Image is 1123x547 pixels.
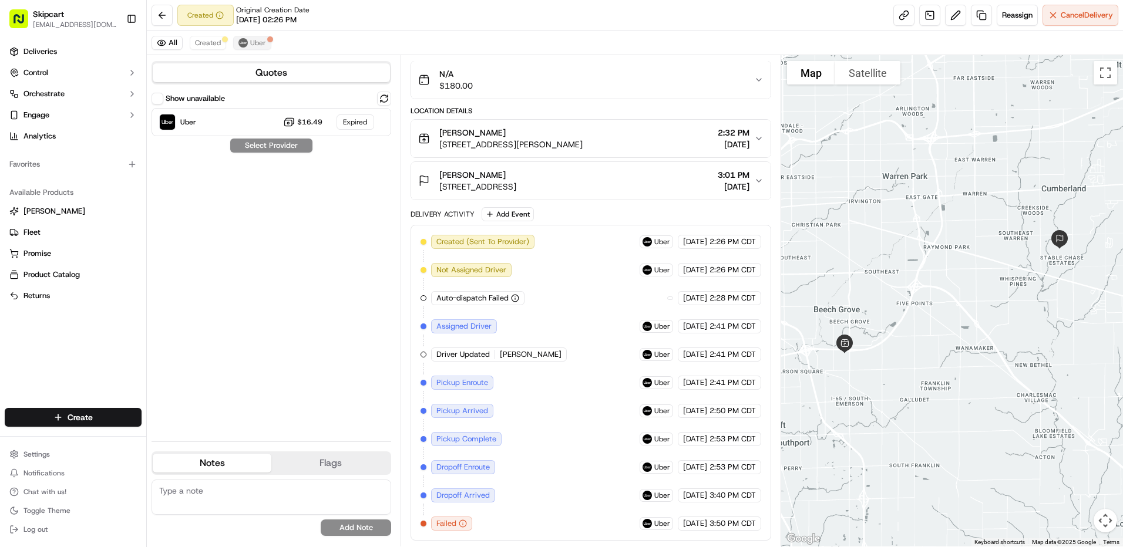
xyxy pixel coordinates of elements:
button: Toggle fullscreen view [1094,61,1117,85]
span: [DATE] [683,434,707,444]
span: [DATE] [683,406,707,416]
span: [STREET_ADDRESS] [439,181,516,193]
span: [PERSON_NAME] [500,349,561,360]
span: Settings [23,450,50,459]
span: [DATE] [683,490,707,501]
div: 📗 [12,264,21,273]
button: Chat with us! [5,484,142,500]
span: Skipcart [33,8,64,20]
label: Show unavailable [166,93,225,104]
span: Fleet [23,227,41,238]
span: Driver Updated [436,349,490,360]
img: uber-new-logo.jpeg [643,265,652,275]
button: Reassign [997,5,1038,26]
span: Uber [180,117,196,127]
button: Fleet [5,223,142,242]
button: [EMAIL_ADDRESS][DOMAIN_NAME] [33,20,117,29]
button: Keyboard shortcuts [974,538,1025,546]
button: $16.49 [283,116,322,128]
a: Powered byPylon [83,291,142,300]
p: Welcome 👋 [12,47,214,66]
a: Open this area in Google Maps (opens a new window) [784,531,823,546]
button: See all [182,150,214,164]
span: [DATE] [683,293,707,303]
button: Create [5,408,142,427]
span: [DATE] [683,237,707,247]
button: [PERSON_NAME][STREET_ADDRESS]3:01 PM[DATE] [411,162,771,200]
span: Knowledge Base [23,262,90,274]
img: Wisdom Oko [12,171,31,194]
a: 💻API Documentation [95,258,193,279]
span: • [127,182,132,191]
span: [PERSON_NAME] [439,169,506,181]
span: 2:32 PM [718,127,749,139]
span: Engage [23,110,49,120]
img: Uber [160,114,175,130]
a: Analytics [5,127,142,146]
span: Reassign [1002,10,1033,21]
span: Auto-dispatch Failed [436,293,509,303]
span: Map data ©2025 Google [1032,539,1096,545]
span: 3:50 PM CDT [710,518,756,529]
img: uber-new-logo.jpeg [643,406,652,416]
span: [DATE] [683,377,707,388]
button: Notifications [5,465,142,481]
span: Uber [250,38,266,48]
button: N/A$180.00 [411,61,771,99]
span: Original Creation Date [236,5,310,15]
span: [STREET_ADDRESS][PERSON_NAME] [439,139,583,150]
span: [DATE] [683,265,707,275]
span: [PERSON_NAME] [439,127,506,139]
button: Show street map [787,61,835,85]
div: Start new chat [53,112,193,124]
span: 3:01 PM [718,169,749,181]
span: Pickup Complete [436,434,496,444]
span: [DATE] [683,462,707,472]
a: 📗Knowledge Base [7,258,95,279]
span: Dropoff Enroute [436,462,490,472]
span: Control [23,67,48,78]
span: [PERSON_NAME] [23,206,85,217]
span: 2:53 PM CDT [710,462,756,472]
button: Quotes [153,63,390,82]
span: Product Catalog [23,269,80,280]
img: uber-new-logo.jpeg [643,434,652,444]
span: Created [195,38,221,48]
span: Deliveries [23,46,57,57]
img: 1736555255976-a54dd68f-1ca7-489b-9aae-adbdc363a1c4 [12,112,33,133]
div: Past conversations [12,153,79,162]
img: uber-new-logo.jpeg [643,491,652,500]
span: Uber [654,350,670,359]
span: $180.00 [439,80,473,92]
span: Create [68,411,93,423]
button: Product Catalog [5,265,142,284]
button: Returns [5,286,142,305]
span: Assigned Driver [436,321,492,332]
img: uber-new-logo.jpeg [643,519,652,528]
div: Location Details [411,106,771,116]
span: [DATE] [718,181,749,193]
span: 2:50 PM CDT [710,406,756,416]
span: Uber [654,462,670,472]
a: Product Catalog [9,269,137,280]
span: Pylon [117,291,142,300]
span: [DATE] [134,182,158,191]
span: Uber [654,491,670,500]
span: Notifications [23,468,65,478]
button: Settings [5,446,142,462]
span: Uber [654,237,670,247]
span: Created (Sent To Provider) [436,237,529,247]
div: Expired [337,114,374,130]
button: Log out [5,521,142,538]
button: Start new chat [200,116,214,130]
span: Returns [23,291,50,301]
span: Failed [436,518,456,529]
span: [DATE] [718,139,749,150]
span: 2:28 PM CDT [710,293,756,303]
a: [PERSON_NAME] [9,206,137,217]
span: 2:41 PM CDT [710,321,756,332]
span: Not Assigned Driver [436,265,506,275]
img: 1736555255976-a54dd68f-1ca7-489b-9aae-adbdc363a1c4 [23,183,33,192]
div: Favorites [5,155,142,174]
